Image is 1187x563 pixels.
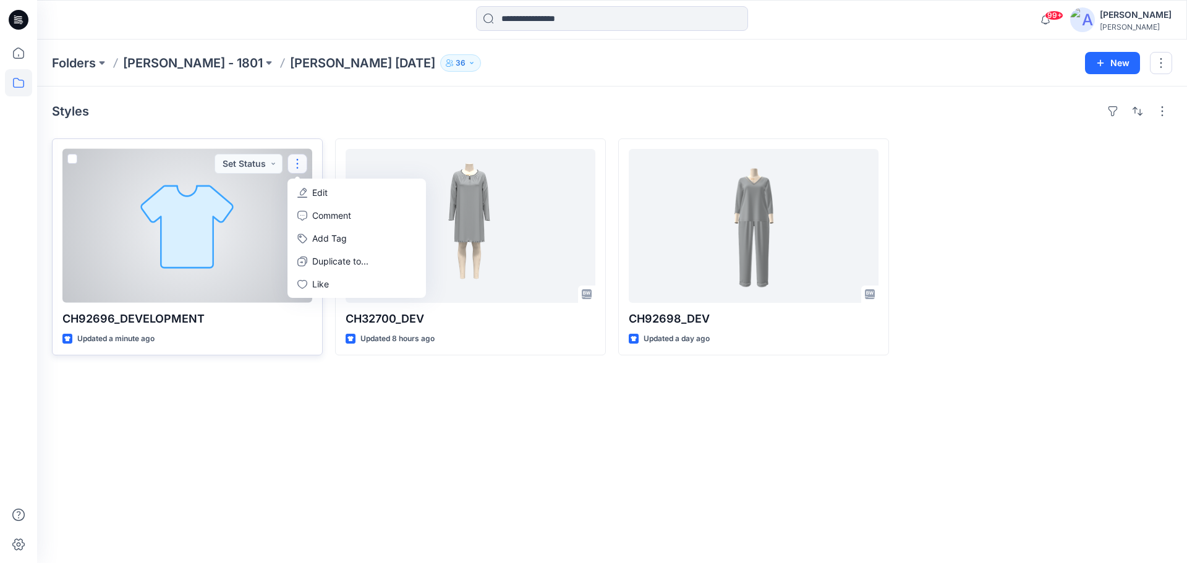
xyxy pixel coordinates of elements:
[1100,22,1172,32] div: [PERSON_NAME]
[77,332,155,345] p: Updated a minute ago
[62,149,312,303] a: CH92696_DEVELOPMENT
[312,255,368,268] p: Duplicate to...
[1100,7,1172,22] div: [PERSON_NAME]
[123,54,263,72] a: [PERSON_NAME] - 1801
[456,56,466,70] p: 36
[62,310,312,328] p: CH92696_DEVELOPMENT
[1045,11,1063,20] span: 99+
[644,332,710,345] p: Updated a day ago
[1070,7,1095,32] img: avatar
[360,332,435,345] p: Updated 8 hours ago
[312,277,329,290] p: Like
[290,181,423,204] a: Edit
[290,227,423,250] button: Add Tag
[290,54,435,72] p: [PERSON_NAME] [DATE]
[629,149,879,303] a: CH92698_DEV
[629,310,879,328] p: CH92698_DEV
[346,310,595,328] p: CH32700_DEV
[440,54,481,72] button: 36
[346,149,595,303] a: CH32700_DEV
[312,209,351,222] p: Comment
[312,186,328,199] p: Edit
[1085,52,1140,74] button: New
[52,54,96,72] a: Folders
[52,104,89,119] h4: Styles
